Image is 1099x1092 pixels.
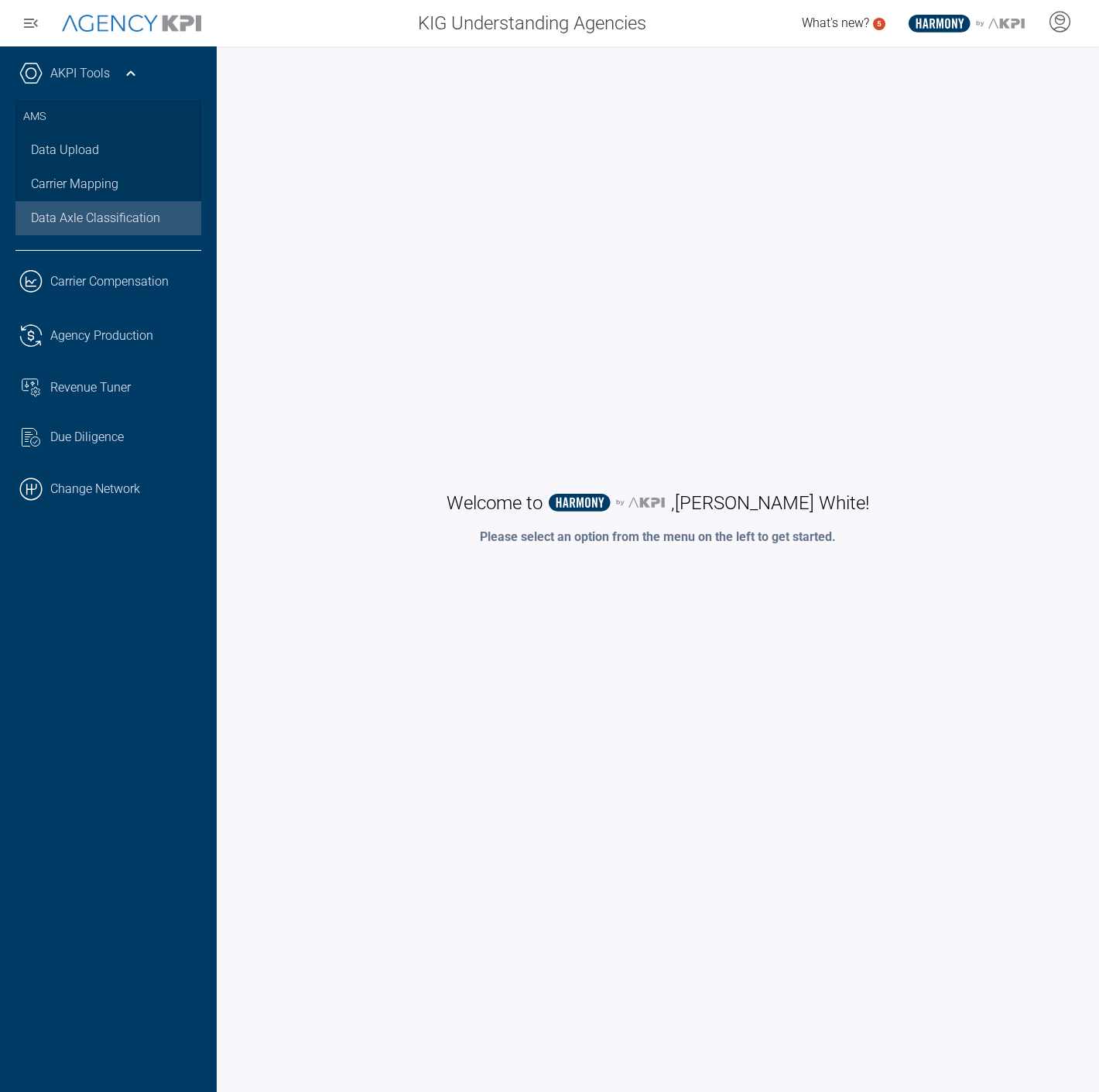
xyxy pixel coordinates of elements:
div: Data Axle Classification [31,209,186,228]
h1: Welcome to , [PERSON_NAME] White ! [447,491,869,515]
a: Carrier Mapping [15,167,201,201]
div: Agency Production [50,327,201,345]
text: 5 [877,19,882,28]
a: 5 [873,18,885,30]
p: Please select an option from the menu on the left to get started. [480,528,836,546]
img: AgencyKPI [62,15,201,33]
div: Due Diligence [50,428,201,447]
div: Revenue Tuner [50,378,201,397]
a: Data Axle Classification [15,201,201,235]
span: What's new? [802,15,869,30]
h3: AMS [23,101,193,133]
span: KIG Understanding Agencies [418,9,646,37]
a: Data Upload [15,133,201,167]
a: AKPI Tools [50,64,110,83]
